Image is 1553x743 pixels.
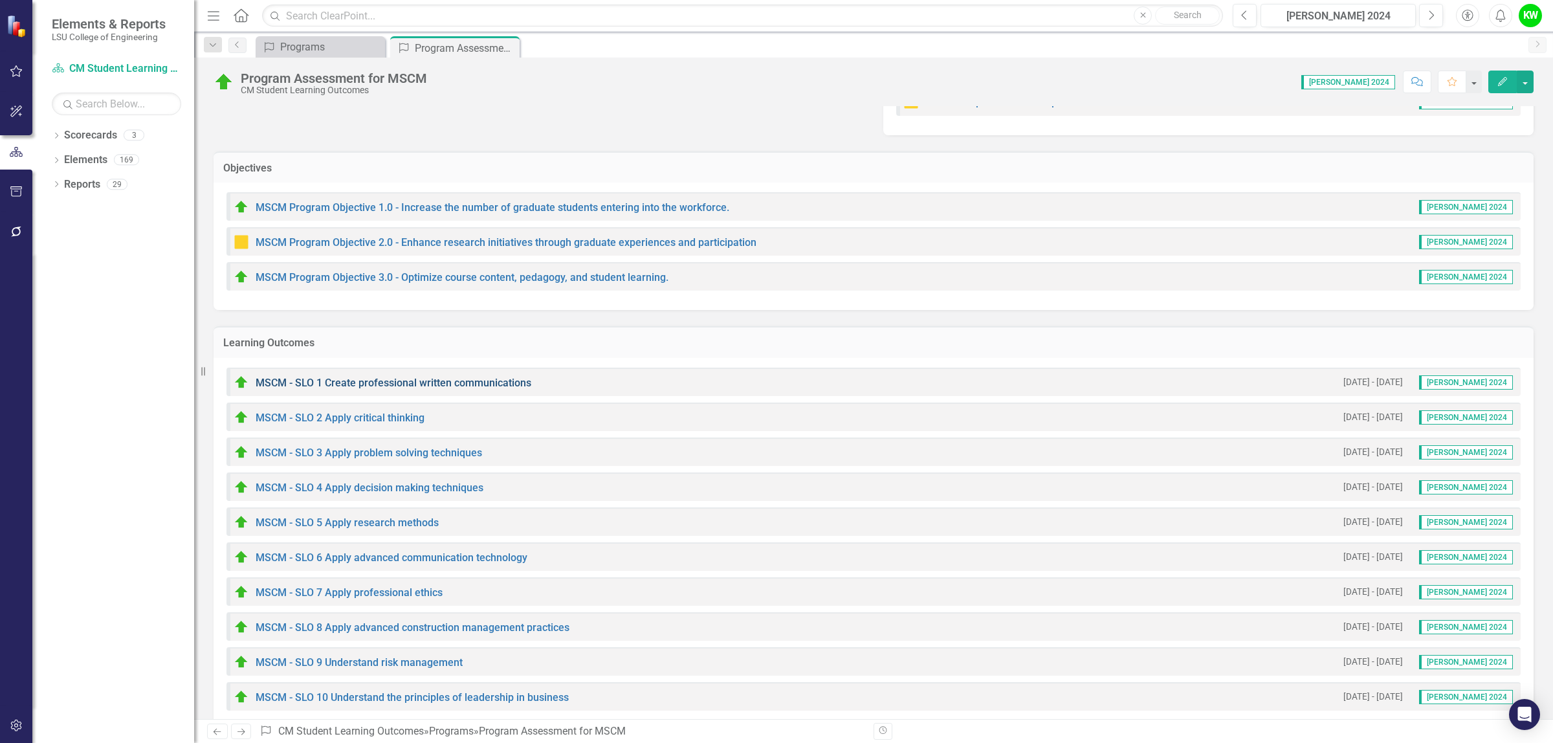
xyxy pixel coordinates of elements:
a: MSCM - SLO 4 Apply decision making techniques [256,482,483,494]
a: MSCM - SLO 6 Apply advanced communication technology [256,551,527,564]
img: ClearPoint Strategy [6,15,29,38]
span: Search [1174,10,1202,20]
img: At or Above Plan [234,199,249,215]
div: 29 [107,179,127,190]
small: [DATE] - [DATE] [1343,551,1403,563]
h3: Learning Outcomes [223,337,1524,349]
img: Caution [234,234,249,250]
img: At or Above Plan [234,549,249,565]
span: [PERSON_NAME] 2024 [1419,515,1513,529]
div: 169 [114,155,139,166]
button: Search [1155,6,1220,25]
a: Elements [64,153,107,168]
img: At or Above Plan [234,584,249,600]
div: Program Assessment for MSCM [415,40,516,56]
span: [PERSON_NAME] 2024 [1419,200,1513,214]
div: Program Assessment for MSCM [479,725,626,737]
button: [PERSON_NAME] 2024 [1261,4,1416,27]
small: LSU College of Engineering [52,32,166,42]
a: MSCM Program Objective 1.0 - Increase the number of graduate students entering into the workforce. [256,201,729,214]
small: [DATE] - [DATE] [1343,411,1403,423]
img: At or Above Plan [234,375,249,390]
img: At or Above Plan [234,410,249,425]
span: [PERSON_NAME] 2024 [1419,690,1513,704]
small: [DATE] - [DATE] [1343,376,1403,388]
span: [PERSON_NAME] 2024 [1419,375,1513,390]
a: MSCM - SLO 3 Apply problem solving techniques [256,447,482,459]
small: [DATE] - [DATE] [1343,516,1403,528]
small: [DATE] - [DATE] [1343,586,1403,598]
small: [DATE] - [DATE] [1343,656,1403,668]
div: Programs [280,39,382,55]
a: MSCM - SLO 9 Understand risk management [256,656,463,669]
input: Search Below... [52,93,181,115]
a: Reports [64,177,100,192]
button: KW [1519,4,1542,27]
a: MSCM - SLO 2 Apply critical thinking [256,412,424,424]
a: MSCM Program Objective 2.0 - Enhance research initiatives through graduate experiences and partic... [256,236,756,249]
small: [DATE] - [DATE] [1343,691,1403,703]
input: Search ClearPoint... [262,5,1223,27]
img: At or Above Plan [234,619,249,635]
span: [PERSON_NAME] 2024 [1419,655,1513,669]
a: MSCM - SLO 10 Understand the principles of leadership in business [256,691,569,704]
a: MSCM - SLO 7 Apply professional ethics [256,586,443,599]
img: At or Above Plan [234,445,249,460]
span: [PERSON_NAME] 2024 [1419,270,1513,284]
div: Program Assessment for MSCM [241,71,427,85]
a: Programs [259,39,382,55]
span: [PERSON_NAME] 2024 [1419,410,1513,425]
div: 3 [124,130,144,141]
a: MSCM - SLO 5 Apply research methods [256,516,439,529]
span: Elements & Reports [52,16,166,32]
img: At or Above Plan [214,72,234,93]
div: » » [259,724,864,739]
a: Programs [429,725,474,737]
img: At or Above Plan [234,689,249,705]
a: Scorecards [64,128,117,143]
div: [PERSON_NAME] 2024 [1265,8,1411,24]
div: CM Student Learning Outcomes [241,85,427,95]
span: [PERSON_NAME] 2024 [1419,550,1513,564]
div: Open Intercom Messenger [1509,699,1540,730]
img: At or Above Plan [234,515,249,530]
a: CM Student Learning Outcomes [278,725,424,737]
span: [PERSON_NAME] 2024 [1419,235,1513,249]
span: [PERSON_NAME] 2024 [1419,480,1513,494]
small: [DATE] - [DATE] [1343,446,1403,458]
h3: Objectives [223,162,1524,174]
img: At or Above Plan [234,654,249,670]
a: MSCM Program Objective 3.0 - Optimize course content, pedagogy, and student learning. [256,271,668,283]
small: [DATE] - [DATE] [1343,621,1403,633]
span: [PERSON_NAME] 2024 [1301,75,1395,89]
img: At or Above Plan [234,269,249,285]
span: [PERSON_NAME] 2024 [1419,620,1513,634]
span: [PERSON_NAME] 2024 [1419,585,1513,599]
span: [PERSON_NAME] 2024 [1419,445,1513,460]
small: [DATE] - [DATE] [1343,481,1403,493]
a: MSCM - SLO 1 Create professional written communications [256,377,531,389]
a: MSCM - SLO 8 Apply advanced construction management practices [256,621,569,634]
a: CM Student Learning Outcomes [52,61,181,76]
img: At or Above Plan [234,480,249,495]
